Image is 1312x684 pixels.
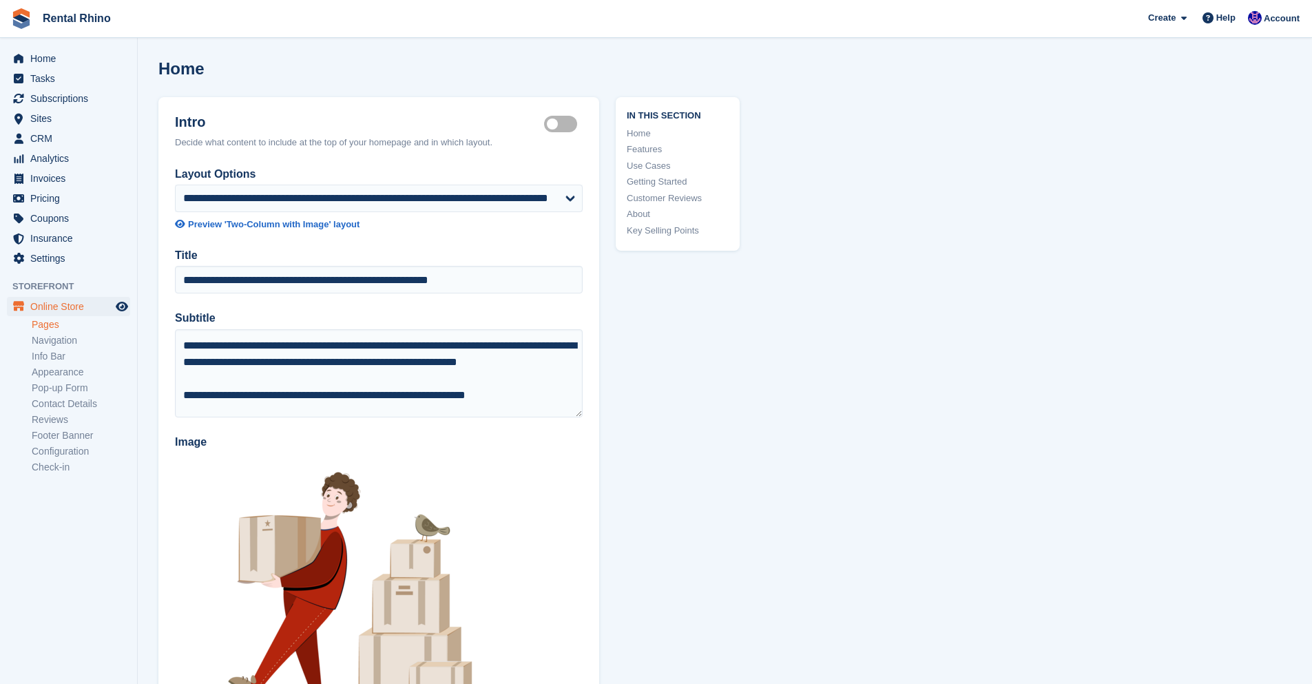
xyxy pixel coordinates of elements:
a: menu [7,189,130,208]
a: menu [7,209,130,228]
a: menu [7,69,130,88]
span: Home [30,49,113,68]
a: Navigation [32,334,130,347]
a: Customer Reviews [627,191,729,205]
label: Image [175,434,583,450]
span: Subscriptions [30,89,113,108]
a: Pop-up Form [32,382,130,395]
a: menu [7,297,130,316]
div: Decide what content to include at the top of your homepage and in which layout. [175,136,583,149]
a: Check-in [32,461,130,474]
img: Ari Kolas [1248,11,1262,25]
label: Hero section active [544,123,583,125]
span: Insurance [30,229,113,248]
span: Analytics [30,149,113,168]
a: menu [7,229,130,248]
span: CRM [30,129,113,148]
h2: Intro [175,114,544,130]
a: menu [7,109,130,128]
a: Key Selling Points [627,224,729,238]
a: menu [7,49,130,68]
a: Configuration [32,445,130,458]
a: menu [7,169,130,188]
a: Info Bar [32,350,130,363]
span: Account [1264,12,1300,25]
span: Settings [30,249,113,268]
label: Subtitle [175,310,583,327]
a: Preview store [114,298,130,315]
a: Preview 'Two-Column with Image' layout [175,218,583,231]
label: Layout Options [175,166,583,183]
a: Use Cases [627,159,729,173]
div: Preview 'Two-Column with Image' layout [188,218,360,231]
span: Storefront [12,280,137,293]
a: Rental Rhino [37,7,116,30]
h1: Home [158,59,205,78]
a: Pages [32,318,130,331]
img: stora-icon-8386f47178a22dfd0bd8f6a31ec36ba5ce8667c1dd55bd0f319d3a0aa187defe.svg [11,8,32,29]
span: In this section [627,108,729,121]
a: menu [7,89,130,108]
span: Help [1216,11,1236,25]
a: Contact Details [32,397,130,411]
a: menu [7,249,130,268]
label: Title [175,247,583,264]
a: menu [7,129,130,148]
a: About [627,207,729,221]
a: menu [7,149,130,168]
a: Getting Started [627,175,729,189]
a: Appearance [32,366,130,379]
span: Tasks [30,69,113,88]
a: Home [627,127,729,141]
a: Reviews [32,413,130,426]
span: Online Store [30,297,113,316]
span: Sites [30,109,113,128]
a: Features [627,143,729,156]
span: Invoices [30,169,113,188]
span: Create [1148,11,1176,25]
span: Coupons [30,209,113,228]
span: Pricing [30,189,113,208]
a: Footer Banner [32,429,130,442]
